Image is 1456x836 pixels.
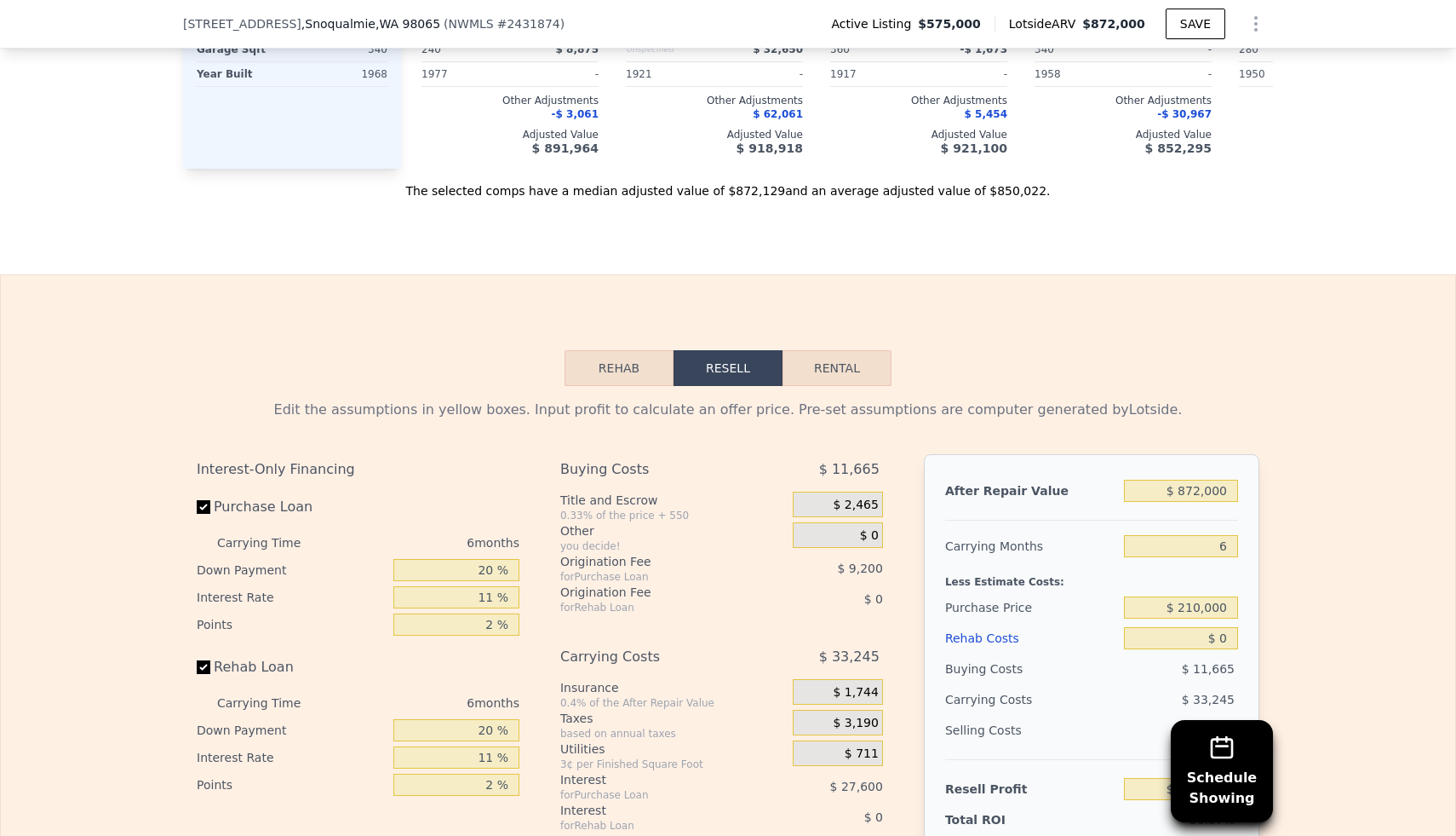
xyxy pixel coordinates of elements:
div: Edit the assumptions in yellow boxes. Input profit to calculate an offer price. Pre-set assumptio... [197,400,1259,420]
div: 1917 [830,62,915,86]
span: $ 27,600 [830,780,883,793]
div: based on annual taxes [560,727,786,741]
div: 6 months [335,689,519,717]
div: 3¢ per Finished Square Foot [560,758,786,771]
span: $ 8,875 [556,43,599,55]
div: Insurance [560,679,786,696]
div: Adjusted Value [421,128,599,141]
div: Interest Rate [197,744,387,771]
span: $ 11,665 [819,454,880,485]
div: ( ) [444,15,565,32]
button: Resell [674,350,782,386]
span: -$ 30,967 [1157,108,1212,120]
span: 340 [1035,43,1054,55]
div: 1950 [1239,62,1324,86]
div: Other Adjustments [421,94,599,107]
span: 240 [421,43,441,55]
div: Points [197,771,387,799]
div: 340 [295,37,387,61]
div: Origination Fee [560,553,750,570]
span: $ 0 [864,592,883,606]
div: Unspecified [626,37,711,61]
div: Year Built [197,62,289,86]
div: Carrying Months [945,531,1117,562]
span: [STREET_ADDRESS] [183,15,301,32]
div: 1968 [295,62,387,86]
div: Interest Rate [197,584,387,611]
span: $872,000 [1082,17,1145,31]
div: Utilities [560,741,786,758]
div: for Purchase Loan [560,570,750,584]
div: Garage Sqft [197,37,289,61]
span: $ 921,100 [941,141,1007,155]
div: Carrying Costs [560,642,750,672]
div: 0.33% of the price + 550 [560,509,786,522]
div: Buying Costs [945,654,1117,684]
span: , WA 98065 [375,17,440,31]
span: , Snoqualmie [301,15,440,32]
div: you decide! [560,539,786,553]
button: Show Options [1239,7,1273,41]
span: $ 0 [860,528,879,544]
div: 0.4% of the After Repair Value [560,696,786,710]
div: Origination Fee [560,584,750,601]
button: Rehab [565,350,674,386]
div: - [1126,37,1212,61]
div: Less Estimate Costs: [945,562,1238,592]
span: 360 [830,43,850,55]
div: Carrying Time [217,529,328,556]
span: $ 33,245 [1182,693,1235,706]
div: 6 months [335,529,519,556]
span: $ 1,744 [833,685,878,701]
span: $ 9,200 [837,562,882,575]
label: Purchase Loan [197,492,387,522]
span: $ 711 [845,747,879,762]
div: 1921 [626,62,711,86]
label: Rehab Loan [197,652,387,683]
div: The selected comps have a median adjusted value of $872,129 and an average adjusted value of $850... [183,169,1273,199]
div: After Repair Value [945,476,1117,506]
div: Other Adjustments [1239,94,1416,107]
div: for Rehab Loan [560,819,750,833]
button: Rental [782,350,891,386]
span: # 2431874 [497,17,560,31]
span: $ 62,061 [753,108,803,120]
div: Other Adjustments [626,94,803,107]
div: Adjusted Value [1239,128,1416,141]
div: Other Adjustments [1035,94,1212,107]
span: $ 5,454 [965,108,1007,120]
span: 280 [1239,43,1258,55]
div: Interest [560,802,750,819]
div: for Purchase Loan [560,788,750,802]
div: Down Payment [197,717,387,744]
div: Adjusted Value [626,128,803,141]
span: $ 918,918 [737,141,803,155]
div: Other Adjustments [830,94,1007,107]
span: Lotside ARV [1009,15,1082,32]
span: -$ 1,673 [960,43,1007,55]
span: $ 2,465 [833,498,878,513]
div: Interest-Only Financing [197,454,519,485]
div: 1958 [1035,62,1120,86]
span: $ 0 [864,810,883,824]
div: Selling Costs [945,715,1117,746]
button: SAVE [1166,9,1225,39]
div: Points [197,611,387,638]
span: $ 33,245 [819,642,880,672]
div: Title and Escrow [560,492,786,509]
div: Total ROI [945,811,1052,828]
span: $ 891,964 [532,141,599,155]
span: NWMLS [449,17,494,31]
div: Buying Costs [560,454,750,485]
span: $ 11,665 [1182,662,1235,676]
div: Carrying Time [217,689,328,717]
div: - [922,62,1007,86]
div: Other [560,522,786,539]
span: -$ 3,061 [552,108,599,120]
span: $ 32,650 [753,43,803,55]
button: ScheduleShowing [1171,720,1273,822]
div: Down Payment [197,556,387,584]
div: Taxes [560,710,786,727]
div: Rehab Costs [945,623,1117,654]
div: Interest [560,771,750,788]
